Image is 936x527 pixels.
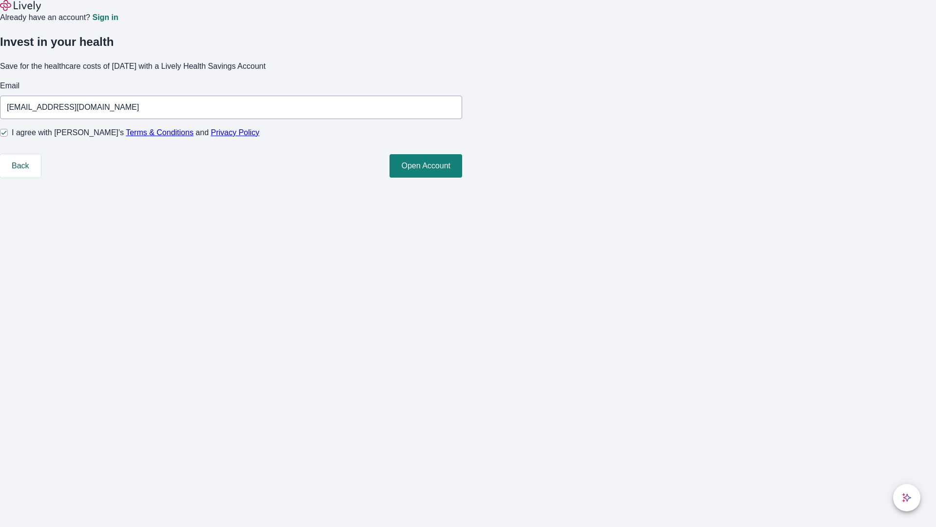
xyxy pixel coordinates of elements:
span: I agree with [PERSON_NAME]’s and [12,127,259,139]
a: Privacy Policy [211,128,260,137]
button: Open Account [390,154,462,178]
a: Terms & Conditions [126,128,194,137]
button: chat [893,484,920,511]
a: Sign in [92,14,118,21]
svg: Lively AI Assistant [902,493,912,503]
